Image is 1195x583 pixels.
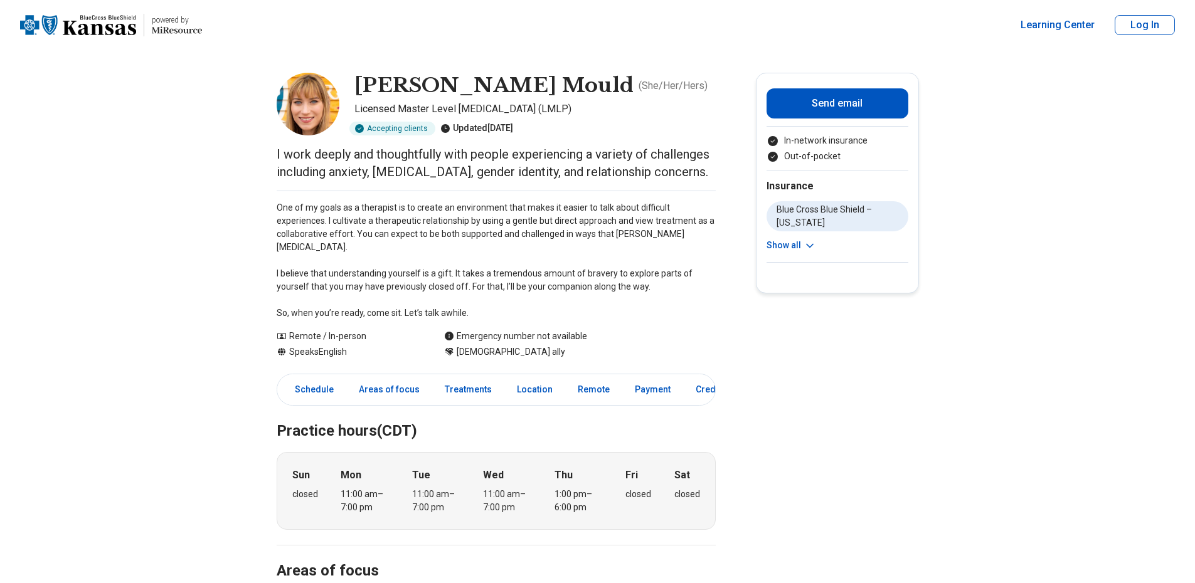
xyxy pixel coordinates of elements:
li: Blue Cross Blue Shield – [US_STATE] [767,201,908,231]
h2: Practice hours (CDT) [277,391,716,442]
div: 11:00 am – 7:00 pm [412,488,460,514]
ul: Payment options [767,134,908,163]
div: 11:00 am – 7:00 pm [483,488,531,514]
a: Areas of focus [351,377,427,402]
strong: Thu [555,468,573,483]
div: Remote / In-person [277,330,419,343]
strong: Sat [674,468,690,483]
strong: Wed [483,468,504,483]
a: Remote [570,377,617,402]
a: Treatments [437,377,499,402]
button: Send email [767,88,908,118]
a: Location [509,377,560,402]
h2: Insurance [767,179,908,194]
span: [DEMOGRAPHIC_DATA] ally [457,345,565,359]
strong: Tue [412,468,430,483]
div: 11:00 am – 7:00 pm [341,488,389,514]
div: Accepting clients [349,122,435,135]
button: Log In [1115,15,1175,35]
a: Learning Center [1021,18,1095,33]
a: Credentials [688,377,758,402]
img: Ciara Mould, Licensed Master Level Psychologist (LMLP) [277,73,339,135]
div: 1:00 pm – 6:00 pm [555,488,603,514]
a: Home page [20,5,202,45]
h1: [PERSON_NAME] Mould [354,73,634,99]
p: ( She/Her/Hers ) [639,78,708,93]
strong: Sun [292,468,310,483]
div: Emergency number not available [444,330,587,343]
li: Out-of-pocket [767,150,908,163]
a: Schedule [280,377,341,402]
li: In-network insurance [767,134,908,147]
h2: Areas of focus [277,530,716,582]
p: powered by [152,15,202,25]
p: I work deeply and thoughtfully with people experiencing a variety of challenges including anxiety... [277,145,716,181]
div: closed [625,488,651,501]
strong: Mon [341,468,361,483]
strong: Fri [625,468,638,483]
p: Licensed Master Level [MEDICAL_DATA] (LMLP) [354,102,716,117]
a: Payment [627,377,678,402]
button: Show all [767,239,816,252]
div: When does the program meet? [277,452,716,530]
div: closed [674,488,700,501]
div: closed [292,488,318,501]
div: Updated [DATE] [440,122,513,135]
div: Speaks English [277,345,419,359]
p: One of my goals as a therapist is to create an environment that makes it easier to talk about dif... [277,201,716,320]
